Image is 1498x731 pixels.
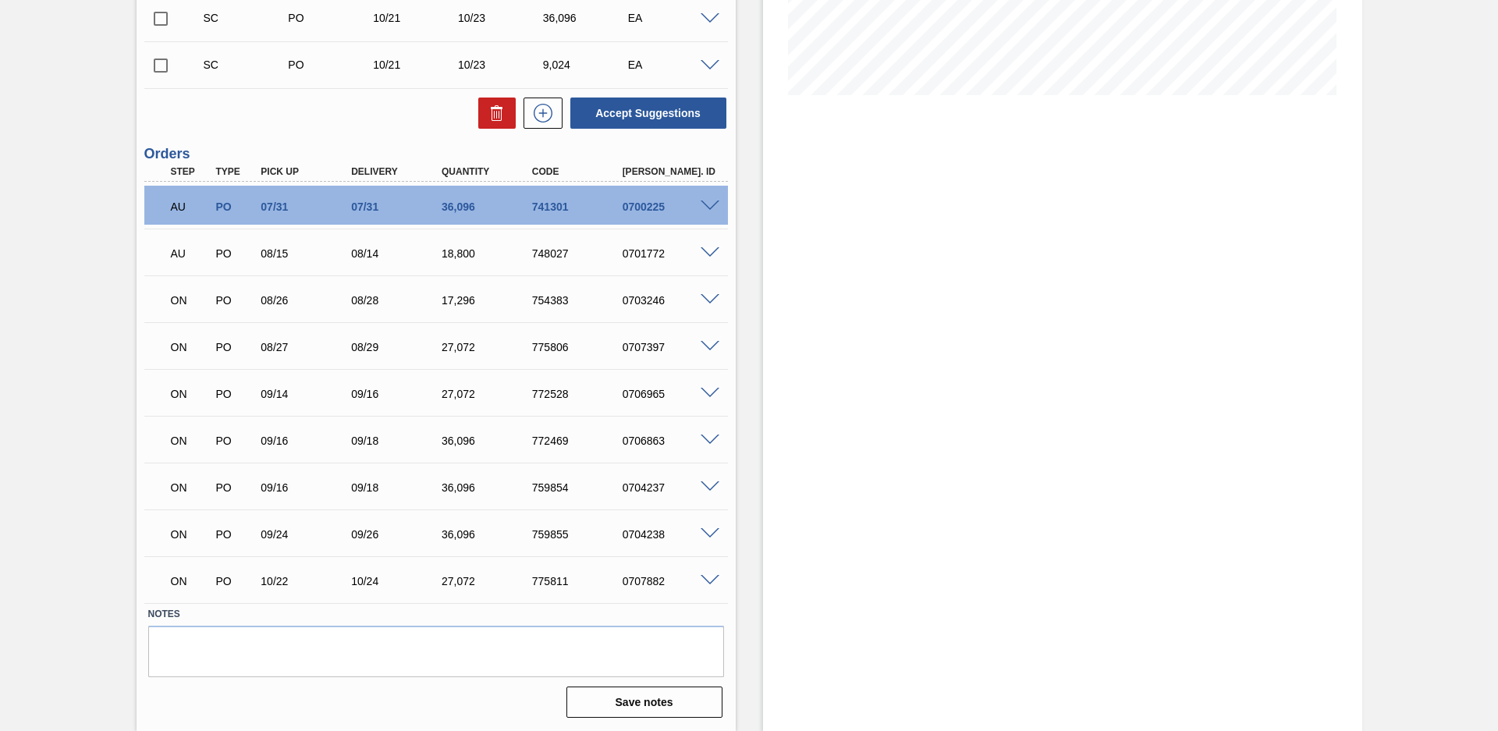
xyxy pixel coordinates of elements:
div: Negotiating Order [167,517,214,552]
div: EA [624,59,719,71]
div: 36,096 [539,12,634,24]
button: Save notes [566,687,722,718]
div: 08/15/2025 [257,247,358,260]
div: Purchase order [211,481,258,494]
div: 0706863 [619,435,720,447]
div: 741301 [528,200,630,213]
div: 09/24/2025 [257,528,358,541]
p: ON [171,575,210,587]
div: 08/28/2025 [347,294,449,307]
div: 10/24/2025 [347,575,449,587]
label: Notes [148,603,724,626]
div: 10/21/2025 [369,59,463,71]
div: Suggestion Created [200,59,294,71]
div: 772528 [528,388,630,400]
div: 09/26/2025 [347,528,449,541]
div: 9,024 [539,59,634,71]
div: Purchase order [284,59,378,71]
div: 775806 [528,341,630,353]
div: 07/31/2025 [347,200,449,213]
div: 09/16/2025 [257,481,358,494]
div: Negotiating Order [167,377,214,411]
div: 36,096 [438,200,539,213]
div: 08/14/2025 [347,247,449,260]
div: Purchase order [284,12,378,24]
div: 09/14/2025 [257,388,358,400]
div: 0700225 [619,200,720,213]
div: 36,096 [438,528,539,541]
p: ON [171,435,210,447]
p: ON [171,341,210,353]
p: ON [171,528,210,541]
div: 27,072 [438,575,539,587]
p: AU [171,200,210,213]
div: Negotiating Order [167,330,214,364]
div: 759855 [528,528,630,541]
div: 10/23/2025 [454,12,548,24]
div: Quantity [438,166,539,177]
div: 09/16/2025 [257,435,358,447]
h3: Orders [144,146,728,162]
div: 17,296 [438,294,539,307]
div: 775811 [528,575,630,587]
div: Purchase order [211,575,258,587]
div: Accept Suggestions [563,96,728,130]
div: Negotiating Order [167,424,214,458]
div: Suggestion Created [200,12,294,24]
p: ON [171,294,210,307]
div: Type [211,166,258,177]
div: Code [528,166,630,177]
div: 36,096 [438,435,539,447]
div: 754383 [528,294,630,307]
div: 08/29/2025 [347,341,449,353]
div: 09/18/2025 [347,435,449,447]
div: 08/27/2025 [257,341,358,353]
div: 772469 [528,435,630,447]
div: Delete Suggestions [470,98,516,129]
div: 10/22/2025 [257,575,358,587]
div: 07/31/2025 [257,200,358,213]
div: 18,800 [438,247,539,260]
div: 0701772 [619,247,720,260]
div: 0704238 [619,528,720,541]
div: Negotiating Order [167,564,214,598]
div: Awaiting Unload [167,236,214,271]
div: Step [167,166,214,177]
button: Accept Suggestions [570,98,726,129]
div: Purchase order [211,247,258,260]
div: 0706965 [619,388,720,400]
div: Purchase order [211,341,258,353]
div: 09/18/2025 [347,481,449,494]
div: 0707397 [619,341,720,353]
div: Purchase order [211,528,258,541]
div: Purchase order [211,435,258,447]
p: ON [171,388,210,400]
div: 09/16/2025 [347,388,449,400]
div: 759854 [528,481,630,494]
div: 08/26/2025 [257,294,358,307]
div: Delivery [347,166,449,177]
p: ON [171,481,210,494]
div: EA [624,12,719,24]
div: 0704237 [619,481,720,494]
div: Purchase order [211,200,258,213]
div: Pick up [257,166,358,177]
div: 27,072 [438,388,539,400]
div: Purchase order [211,294,258,307]
div: 10/23/2025 [454,59,548,71]
div: 0703246 [619,294,720,307]
p: AU [171,247,210,260]
div: Awaiting Unload [167,190,214,224]
div: Negotiating Order [167,283,214,318]
div: 36,096 [438,481,539,494]
div: Purchase order [211,388,258,400]
div: 10/21/2025 [369,12,463,24]
div: 27,072 [438,341,539,353]
div: 748027 [528,247,630,260]
div: [PERSON_NAME]. ID [619,166,720,177]
div: 0707882 [619,575,720,587]
div: New suggestion [516,98,563,129]
div: Negotiating Order [167,470,214,505]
